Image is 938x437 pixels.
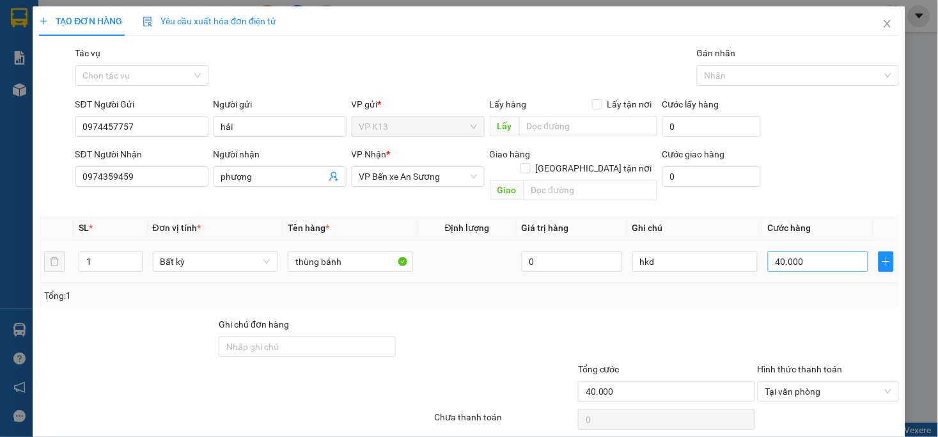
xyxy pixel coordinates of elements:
[758,364,843,374] label: Hình thức thanh toán
[445,223,490,233] span: Định lượng
[143,16,276,26] span: Yêu cầu xuất hóa đơn điện tử
[870,6,905,42] button: Close
[662,99,719,109] label: Cước lấy hàng
[879,251,894,272] button: plus
[490,116,519,136] span: Lấy
[160,252,270,271] span: Bất kỳ
[359,167,477,186] span: VP Bến xe An Sương
[288,251,413,272] input: VD: Bàn, Ghế
[522,223,569,233] span: Giá trị hàng
[490,149,531,159] span: Giao hàng
[75,147,208,161] div: SĐT Người Nhận
[214,97,347,111] div: Người gửi
[143,17,153,27] img: icon
[879,257,893,267] span: plus
[288,223,329,233] span: Tên hàng
[765,382,891,401] span: Tại văn phòng
[662,116,761,137] input: Cước lấy hàng
[433,410,577,433] div: Chưa thanh toán
[44,289,363,303] div: Tổng: 1
[602,97,657,111] span: Lấy tận nơi
[627,216,763,241] th: Ghi chú
[219,319,289,330] label: Ghi chú đơn hàng
[44,251,65,272] button: delete
[632,251,758,272] input: Ghi Chú
[522,251,622,272] input: 0
[153,223,201,233] span: Đơn vị tính
[352,97,485,111] div: VP gửi
[352,149,387,159] span: VP Nhận
[75,48,101,58] label: Tác vụ
[531,161,657,175] span: [GEOGRAPHIC_DATA] tận nơi
[662,149,725,159] label: Cước giao hàng
[768,223,811,233] span: Cước hàng
[214,147,347,161] div: Người nhận
[329,171,339,182] span: user-add
[79,223,89,233] span: SL
[578,364,620,374] span: Tổng cước
[490,99,527,109] span: Lấy hàng
[524,180,657,200] input: Dọc đường
[219,337,396,357] input: Ghi chú đơn hàng
[882,19,893,29] span: close
[662,166,761,187] input: Cước giao hàng
[359,117,477,136] span: VP K13
[39,16,122,26] span: TẠO ĐƠN HÀNG
[519,116,657,136] input: Dọc đường
[75,97,208,111] div: SĐT Người Gửi
[39,17,48,26] span: plus
[490,180,524,200] span: Giao
[697,48,736,58] label: Gán nhãn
